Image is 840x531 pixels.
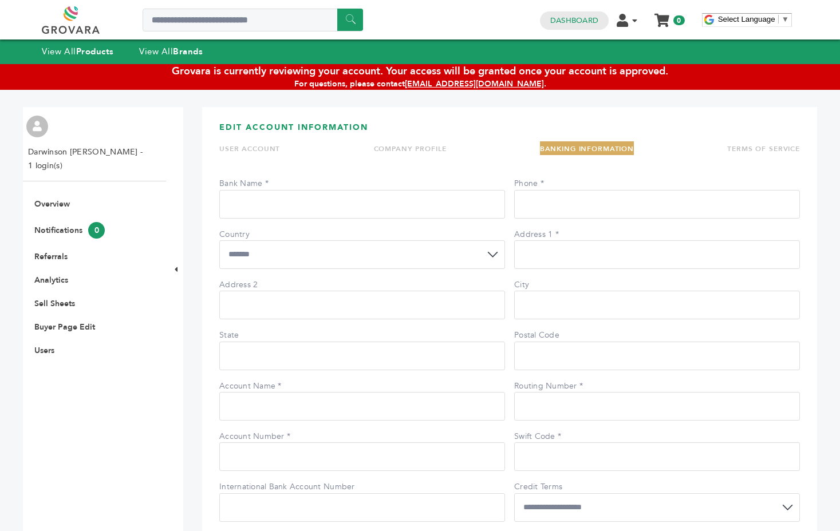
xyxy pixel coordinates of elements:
a: TERMS OF SERVICE [727,144,800,153]
a: Dashboard [550,15,598,26]
a: Buyer Page Edit [34,322,95,332]
label: Account Name [219,381,299,392]
label: Address 2 [219,279,299,291]
a: [EMAIL_ADDRESS][DOMAIN_NAME] [405,78,544,89]
a: Referrals [34,251,68,262]
span: 0 [673,15,684,25]
a: View AllBrands [139,46,203,57]
a: Sell Sheets [34,298,75,309]
label: Account Number [219,431,299,442]
label: Routing Number [514,381,594,392]
strong: Products [76,46,114,57]
li: Darwinson [PERSON_NAME] - 1 login(s) [28,145,145,173]
label: Phone [514,178,594,189]
a: Analytics [34,275,68,286]
label: International Bank Account Number [219,481,355,493]
span: 0 [88,222,105,239]
a: Users [34,345,54,356]
a: Overview [34,199,70,209]
label: State [219,330,299,341]
strong: Brands [173,46,203,57]
label: Bank Name [219,178,299,189]
span: ​ [778,15,779,23]
label: Swift Code [514,431,594,442]
label: Country [219,229,299,240]
img: profile.png [26,116,48,137]
label: Postal Code [514,330,594,341]
input: Search a product or brand... [143,9,363,31]
label: City [514,279,594,291]
a: View AllProducts [42,46,114,57]
a: BANKING INFORMATION [540,144,634,153]
a: USER ACCOUNT [219,144,280,153]
a: COMPANY PROFILE [374,144,447,153]
a: My Cart [655,10,668,22]
span: ▼ [782,15,789,23]
label: Address 1 [514,229,594,240]
span: Select Language [718,15,775,23]
label: Credit Terms [514,481,594,493]
a: Notifications0 [34,225,105,236]
h3: EDIT ACCOUNT INFORMATION [219,122,800,142]
a: Select Language​ [718,15,789,23]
